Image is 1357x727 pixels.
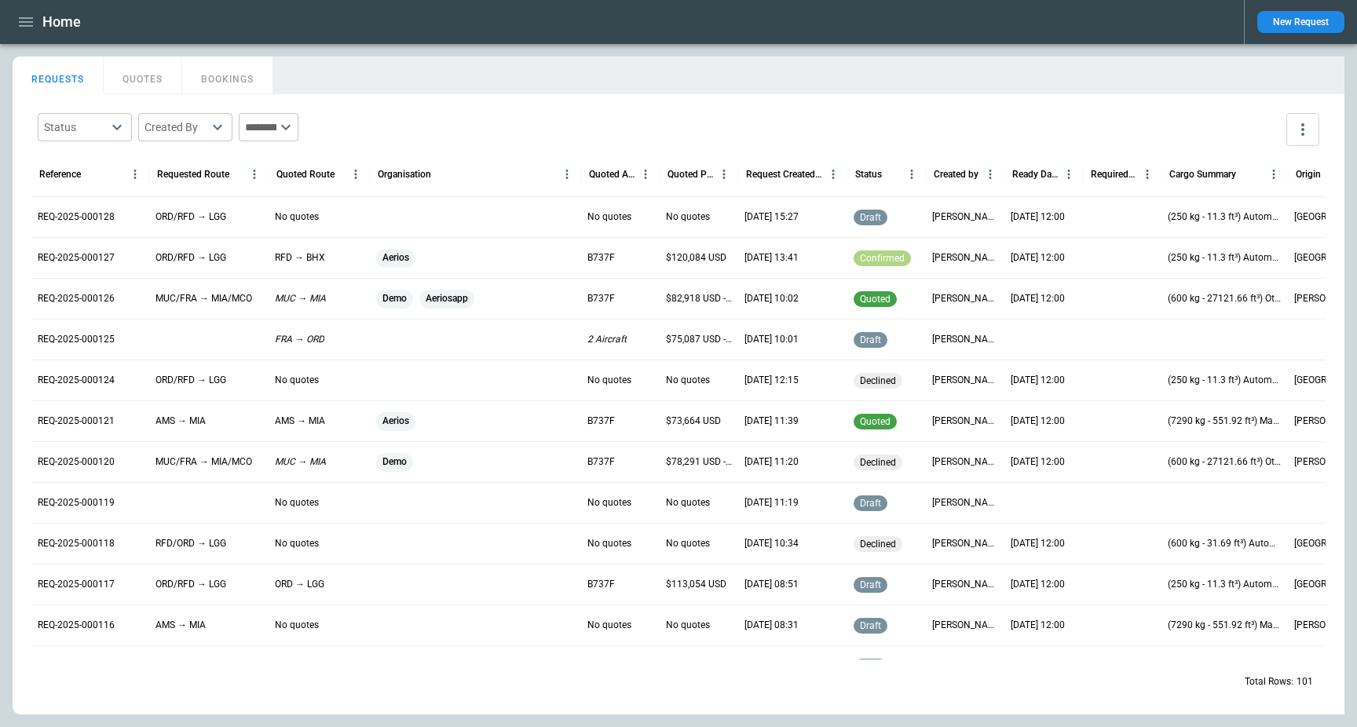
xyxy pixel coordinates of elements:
p: 16/09/2025 15:27 [744,210,799,224]
p: AMS → MIA [155,619,206,632]
p: B737F [587,251,615,265]
span: draft [857,212,884,223]
p: RFD/ORD → LGG [155,537,226,550]
p: 05/09/2025 12:00 [1011,251,1065,265]
p: Myles Cummins [932,619,998,632]
p: MUC/FRA → MIA/MCO [155,292,252,305]
p: Myles Cummins [932,496,998,510]
p: 16/09/2025 13:41 [744,251,799,265]
p: Myles Cummins [932,537,998,550]
p: $73,664 USD [666,415,721,428]
div: Quoted Price [668,169,714,180]
div: Reference [39,169,81,180]
p: No quotes [587,619,631,632]
p: 101 [1297,675,1313,689]
p: Simon Watson [932,251,998,265]
span: confirmed [857,253,908,264]
p: 2 Aircraft [587,333,627,346]
div: Request Created At (UTC) [746,169,823,180]
p: 05/09/2025 12:00 [1011,374,1065,387]
div: Requested Route [157,169,229,180]
p: (250 kg - 11.3 ft³) Automotive [1168,251,1282,265]
p: REQ-2025-000120 [38,455,115,469]
p: REQ-2025-000119 [38,496,115,510]
p: REQ-2025-000125 [38,333,115,346]
div: Quoted Route [276,169,335,180]
p: $75,087 USD - $100,148 USD [666,333,732,346]
p: B737F [587,455,615,469]
span: declined [857,375,899,386]
p: REQ-2025-000126 [38,292,115,305]
div: Ready Date & Time (UTC) [1012,169,1059,180]
span: draft [857,620,884,631]
p: ORD → LGG [275,578,324,591]
button: QUOTES [104,57,182,94]
p: 15/09/2025 12:15 [744,374,799,387]
p: $113,054 USD [666,578,726,591]
p: REQ-2025-000116 [38,619,115,632]
p: No quotes [587,374,631,387]
h1: Home [42,13,81,31]
button: Request Created At (UTC) column menu [823,164,843,184]
p: REQ-2025-000127 [38,251,115,265]
span: declined [857,457,899,468]
p: MUC → MIA [275,292,326,305]
p: No quotes [587,496,631,510]
p: Total Rows: [1245,675,1293,689]
p: REQ-2025-000118 [38,537,115,550]
p: AMS → MIA [155,415,206,428]
p: Myles Cummins [932,333,998,346]
p: 10/09/2025 12:00 [1011,455,1065,469]
p: FRA → ORD [275,333,324,346]
span: Demo [376,442,413,482]
button: Organisation column menu [557,164,577,184]
div: Status [44,119,107,135]
p: (600 kg - 27121.66 ft³) Other [1168,455,1282,469]
p: 10/09/2025 12:00 [1011,619,1065,632]
div: No a/c availability [854,536,902,552]
p: $78,291 USD - $143,695 USD [666,455,732,469]
button: Cargo Summary column menu [1264,164,1284,184]
p: $120,084 USD [666,251,726,265]
span: Aerios [376,401,415,441]
div: Created by [934,169,978,180]
div: Created By [144,119,207,135]
button: New Request [1257,11,1344,33]
p: 10/09/2025 12:00 [1011,292,1065,305]
p: Simon Watson [932,578,998,591]
p: No quotes [666,619,710,632]
button: REQUESTS [13,57,104,94]
div: Required Date & Time (UTC) [1091,169,1137,180]
p: AMS → MIA [275,415,325,428]
span: draft [857,498,884,509]
p: (250 kg - 11.3 ft³) Automotive [1168,374,1282,387]
button: Quoted Price column menu [714,164,734,184]
p: 05/09/2025 12:00 [1011,537,1065,550]
p: 15/09/2025 10:34 [744,537,799,550]
button: Required Date & Time (UTC) column menu [1137,164,1158,184]
button: more [1286,113,1319,146]
div: Quoted Aircraft [589,169,635,180]
p: ORD/RFD → LGG [155,374,226,387]
button: Requested Route column menu [244,164,265,184]
p: No quotes [275,537,319,550]
p: MUC → MIA [275,455,326,469]
button: Quoted Route column menu [346,164,366,184]
span: quoted [857,416,894,427]
span: draft [857,579,884,590]
div: Cargo Summary [1169,169,1236,180]
button: Status column menu [902,164,922,184]
p: 16/09/2025 10:02 [744,292,799,305]
p: (600 kg - 31.69 ft³) Automotive [1168,537,1282,550]
p: (600 kg - 27121.66 ft³) Other [1168,292,1282,305]
button: Reference column menu [125,164,145,184]
p: No quotes [666,374,710,387]
p: 05/09/2025 12:00 [1011,210,1065,224]
p: REQ-2025-000124 [38,374,115,387]
p: 10/09/2025 12:00 [1011,415,1065,428]
div: Origin [1296,169,1321,180]
p: 10/09/2025 08:31 [744,619,799,632]
p: 10/09/2025 08:51 [744,578,799,591]
span: Demo [376,279,413,319]
p: No quotes [275,210,319,224]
